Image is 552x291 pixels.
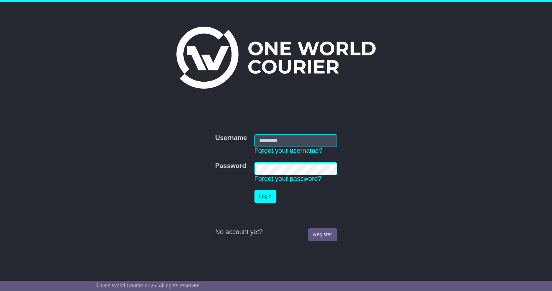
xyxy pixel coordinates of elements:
[254,190,276,203] button: Login
[254,147,323,154] a: Forgot your username?
[215,228,337,236] div: No account yet?
[96,283,201,288] span: © One World Courier 2025. All rights reserved.
[254,175,322,182] a: Forgot your password?
[215,134,247,142] label: Username
[215,162,246,170] label: Password
[176,27,376,89] img: One World
[308,228,337,241] a: Register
